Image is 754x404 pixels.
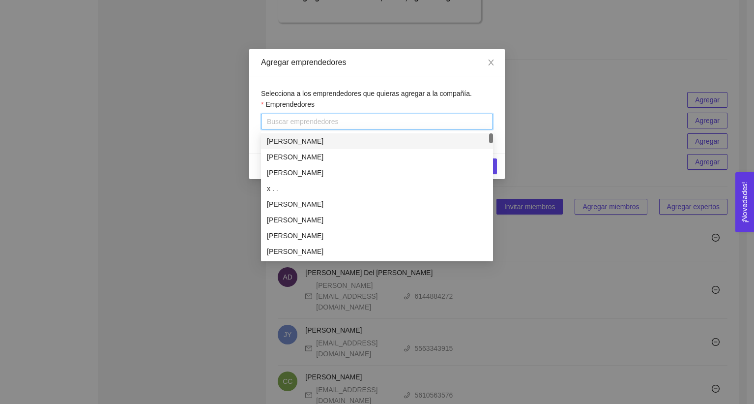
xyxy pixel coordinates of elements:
div: Elvia Jacqueline Nevárez Amado [261,196,493,212]
span: close [487,59,495,66]
div: Agregar emprendedores [261,57,493,68]
label: Emprendedores [261,99,315,110]
div: Jaime Solís [261,212,493,228]
div: x . . [261,181,493,196]
div: [PERSON_NAME] [267,152,487,162]
button: Close [477,49,505,77]
div: x . . [267,183,487,194]
div: [PERSON_NAME] [267,230,487,241]
button: Open Feedback Widget [735,172,754,232]
div: [PERSON_NAME] [267,136,487,147]
div: [PERSON_NAME] [267,167,487,178]
div: [PERSON_NAME] [267,246,487,257]
div: [PERSON_NAME] [267,199,487,210]
input: Emprendedores [267,116,269,127]
div: Michelle Coutiño Díaz [261,149,493,165]
span: Selecciona a los emprendedores que quieras agregar a la compañía. [261,90,472,97]
div: Alexandria Aguirre Moreno [261,165,493,181]
div: Héctor Hugo Delgado Carrillo [261,228,493,244]
div: Ottmar Jesús Rivera López [261,133,493,149]
div: [PERSON_NAME] [267,215,487,225]
div: Elsa Paulina Arzaga [261,244,493,259]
